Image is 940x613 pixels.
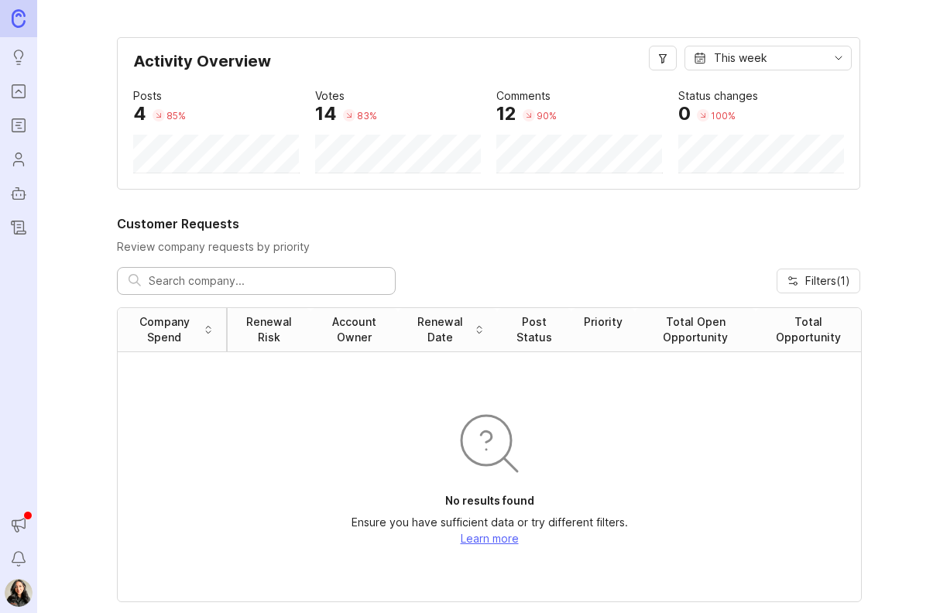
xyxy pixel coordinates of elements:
div: Company Spend [130,314,199,345]
div: 12 [496,104,516,123]
div: Account Owner [323,314,386,345]
div: Total Opportunity [768,314,849,345]
button: Announcements [5,511,33,539]
a: Ideas [5,43,33,71]
div: Comments [496,87,551,104]
img: svg+xml;base64,PHN2ZyB3aWR0aD0iOTYiIGhlaWdodD0iOTYiIGZpbGw9Im5vbmUiIHhtbG5zPSJodHRwOi8vd3d3LnczLm... [452,406,527,481]
a: Learn more [461,532,519,545]
button: Filters(1) [777,269,860,293]
p: Ensure you have sufficient data or try different filters. [352,515,628,530]
div: 85 % [166,109,186,122]
a: Portal [5,77,33,105]
div: Priority [584,314,623,330]
a: Roadmaps [5,111,33,139]
h2: Customer Requests [117,214,860,233]
div: Posts [133,87,162,104]
a: Changelog [5,214,33,241]
img: Canny Home [12,9,26,27]
span: ( 1 ) [836,274,850,287]
div: Renewal Date [410,314,470,345]
div: Renewal Risk [240,314,298,345]
svg: toggle icon [826,52,851,64]
button: Notifications [5,545,33,573]
p: No results found [445,493,534,509]
div: 0 [678,104,691,123]
div: 100 % [711,109,736,122]
input: Search company... [149,272,384,289]
div: 14 [315,104,337,123]
div: Activity Overview [133,53,844,81]
div: 83 % [357,109,377,122]
div: 90 % [537,109,557,122]
div: Votes [315,87,345,104]
p: Review company requests by priority [117,239,860,255]
div: Post Status [509,314,559,345]
div: This week [714,50,767,67]
div: 4 [133,104,146,123]
div: Status changes [678,87,758,104]
a: Users [5,146,33,173]
img: Ysabelle Eugenio [5,579,33,607]
a: Autopilot [5,180,33,207]
div: Total Open Opportunity [647,314,743,345]
span: Filters [805,273,850,289]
